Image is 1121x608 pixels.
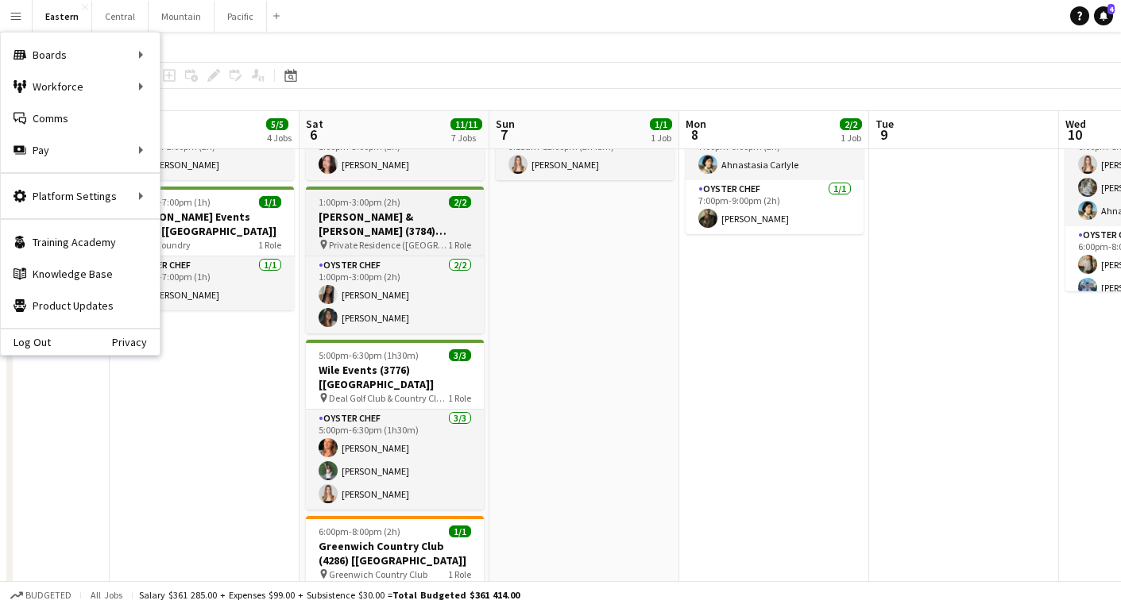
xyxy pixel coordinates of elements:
[25,590,72,601] span: Budgeted
[306,210,484,238] h3: [PERSON_NAME] & [PERSON_NAME] (3784) [[GEOGRAPHIC_DATA]]
[1,290,160,321] a: Product Updates
[329,392,448,404] span: Deal Golf Club & Country Club ([GEOGRAPHIC_DATA], [GEOGRAPHIC_DATA])
[451,132,481,144] div: 7 Jobs
[319,349,419,361] span: 5:00pm-6:30pm (1h30m)
[1,134,160,166] div: Pay
[496,126,674,180] app-card-role: Oyster Chef1/19:15am-12:00pm (2h45m)[PERSON_NAME]
[1094,6,1113,25] a: 4
[686,126,864,180] app-card-role: Caviar Girl1/17:00pm-9:00pm (2h)Ahnastasia Carlyle
[303,125,323,144] span: 6
[448,392,471,404] span: 1 Role
[449,525,471,537] span: 1/1
[841,132,861,144] div: 1 Job
[306,187,484,333] app-job-card: 1:00pm-3:00pm (2h)2/2[PERSON_NAME] & [PERSON_NAME] (3784) [[GEOGRAPHIC_DATA]] Private Residence (...
[306,126,484,180] app-card-role: Caviar Girl1/11:00pm-3:00pm (2h)[PERSON_NAME]
[92,1,149,32] button: Central
[840,118,862,130] span: 2/2
[876,117,894,131] span: Tue
[1,226,160,258] a: Training Academy
[33,1,92,32] button: Eastern
[258,239,281,251] span: 1 Role
[448,568,471,580] span: 1 Role
[448,239,471,251] span: 1 Role
[116,126,294,180] app-card-role: Caviar Chef1/112:00pm-2:00pm (2h)[PERSON_NAME]
[1,102,160,134] a: Comms
[139,589,520,601] div: Salary $361 285.00 + Expenses $99.00 + Subsistence $30.00 =
[306,539,484,568] h3: Greenwich Country Club (4286) [[GEOGRAPHIC_DATA]]
[496,117,515,131] span: Sun
[306,410,484,510] app-card-role: Oyster Chef3/35:00pm-6:30pm (1h30m)[PERSON_NAME][PERSON_NAME][PERSON_NAME]
[139,239,191,251] span: The Foundry
[306,363,484,391] h3: Wile Events (3776) [[GEOGRAPHIC_DATA]]
[449,349,471,361] span: 3/3
[1,180,160,212] div: Platform Settings
[116,187,294,310] app-job-card: 6:00pm-7:00pm (1h)1/1[PERSON_NAME] Events (3777) [[GEOGRAPHIC_DATA]] The Foundry1 RoleOyster Chef...
[329,239,448,251] span: Private Residence ([GEOGRAPHIC_DATA], [GEOGRAPHIC_DATA])
[873,125,894,144] span: 9
[1107,4,1115,14] span: 4
[129,196,211,208] span: 6:00pm-7:00pm (1h)
[149,1,215,32] button: Mountain
[112,336,160,348] a: Privacy
[392,589,520,601] span: Total Budgeted $361 414.00
[1,39,160,71] div: Boards
[650,118,672,130] span: 1/1
[449,196,471,208] span: 2/2
[450,118,482,130] span: 11/11
[1,258,160,290] a: Knowledge Base
[8,587,74,604] button: Budgeted
[493,125,515,144] span: 7
[116,256,294,310] app-card-role: Oyster Chef1/16:00pm-7:00pm (1h)[PERSON_NAME]
[1065,117,1086,131] span: Wed
[116,210,294,238] h3: [PERSON_NAME] Events (3777) [[GEOGRAPHIC_DATA]]
[267,132,292,144] div: 4 Jobs
[1,336,51,348] a: Log Out
[329,568,427,580] span: Greenwich Country Club
[1,71,160,102] div: Workforce
[259,196,281,208] span: 1/1
[87,589,126,601] span: All jobs
[319,525,400,537] span: 6:00pm-8:00pm (2h)
[306,256,484,333] app-card-role: Oyster Chef2/21:00pm-3:00pm (2h)[PERSON_NAME][PERSON_NAME]
[306,117,323,131] span: Sat
[306,340,484,510] app-job-card: 5:00pm-6:30pm (1h30m)3/3Wile Events (3776) [[GEOGRAPHIC_DATA]] Deal Golf Club & Country Club ([GE...
[319,196,400,208] span: 1:00pm-3:00pm (2h)
[683,125,706,144] span: 8
[651,132,671,144] div: 1 Job
[686,117,706,131] span: Mon
[686,180,864,234] app-card-role: Oyster Chef1/17:00pm-9:00pm (2h)[PERSON_NAME]
[1063,125,1086,144] span: 10
[266,118,288,130] span: 5/5
[215,1,267,32] button: Pacific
